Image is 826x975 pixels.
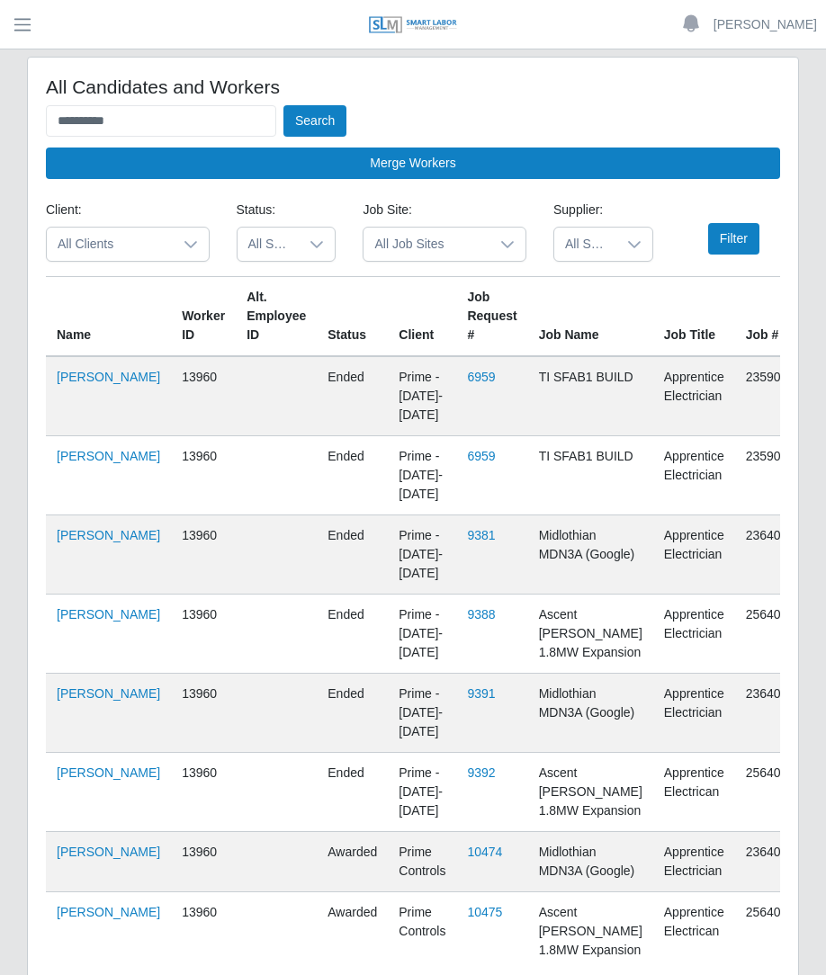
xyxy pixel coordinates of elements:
[317,436,388,515] td: ended
[171,277,236,357] th: Worker ID
[46,201,82,219] label: Client:
[714,15,817,34] a: [PERSON_NAME]
[528,356,653,436] td: TI SFAB1 BUILD
[653,277,735,357] th: Job Title
[317,515,388,595] td: ended
[735,436,806,515] td: 2359038
[388,753,456,832] td: Prime - [DATE]-[DATE]
[528,515,653,595] td: Midlothian MDN3A (Google)
[467,686,495,701] a: 9391
[528,674,653,753] td: Midlothian MDN3A (Google)
[708,223,759,255] button: Filter
[236,277,317,357] th: Alt. Employee ID
[388,674,456,753] td: Prime - [DATE]-[DATE]
[171,595,236,674] td: 13960
[46,148,780,179] button: Merge Workers
[467,449,495,463] a: 6959
[57,686,160,701] a: [PERSON_NAME]
[735,832,806,892] td: 2364009
[317,674,388,753] td: ended
[735,277,806,357] th: Job #
[171,753,236,832] td: 13960
[653,674,735,753] td: Apprentice Electrician
[368,15,458,35] img: SLM Logo
[467,607,495,622] a: 9388
[653,832,735,892] td: Apprentice Electrician
[388,356,456,436] td: Prime - [DATE]-[DATE]
[528,753,653,832] td: Ascent [PERSON_NAME] 1.8MW Expansion
[735,356,806,436] td: 2359038
[735,753,806,832] td: 2564005
[57,449,160,463] a: [PERSON_NAME]
[388,436,456,515] td: Prime - [DATE]-[DATE]
[653,436,735,515] td: Apprentice Electrician
[57,370,160,384] a: [PERSON_NAME]
[528,277,653,357] th: Job Name
[467,765,495,780] a: 9392
[317,892,388,971] td: awarded
[735,892,806,971] td: 2564005
[57,765,160,780] a: [PERSON_NAME]
[46,277,171,357] th: Name
[653,892,735,971] td: Apprentice Electrican
[388,595,456,674] td: Prime - [DATE]-[DATE]
[47,228,173,261] span: All Clients
[57,528,160,542] a: [PERSON_NAME]
[528,892,653,971] td: Ascent [PERSON_NAME] 1.8MW Expansion
[388,515,456,595] td: Prime - [DATE]-[DATE]
[317,753,388,832] td: ended
[456,277,527,357] th: Job Request #
[528,832,653,892] td: Midlothian MDN3A (Google)
[237,201,276,219] label: Status:
[57,845,160,859] a: [PERSON_NAME]
[317,356,388,436] td: ended
[363,201,411,219] label: Job Site:
[171,356,236,436] td: 13960
[653,356,735,436] td: Apprentice Electrician
[653,595,735,674] td: Apprentice Electrician
[528,436,653,515] td: TI SFAB1 BUILD
[467,845,502,859] a: 10474
[317,595,388,674] td: ended
[317,277,388,357] th: Status
[57,607,160,622] a: [PERSON_NAME]
[554,228,616,261] span: All Suppliers
[553,201,603,219] label: Supplier:
[467,528,495,542] a: 9381
[467,905,502,919] a: 10475
[467,370,495,384] a: 6959
[171,674,236,753] td: 13960
[528,595,653,674] td: Ascent [PERSON_NAME] 1.8MW Expansion
[653,515,735,595] td: Apprentice Electrician
[735,595,806,674] td: 2564005
[171,515,236,595] td: 13960
[46,76,780,98] h4: All Candidates and Workers
[171,832,236,892] td: 13960
[388,277,456,357] th: Client
[317,832,388,892] td: awarded
[388,832,456,892] td: Prime Controls
[171,892,236,971] td: 13960
[653,753,735,832] td: Apprentice Electrican
[388,892,456,971] td: Prime Controls
[171,436,236,515] td: 13960
[238,228,300,261] span: All Statuses
[735,674,806,753] td: 2364009
[364,228,489,261] span: All Job Sites
[735,515,806,595] td: 2364009
[283,105,346,137] button: Search
[57,905,160,919] a: [PERSON_NAME]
